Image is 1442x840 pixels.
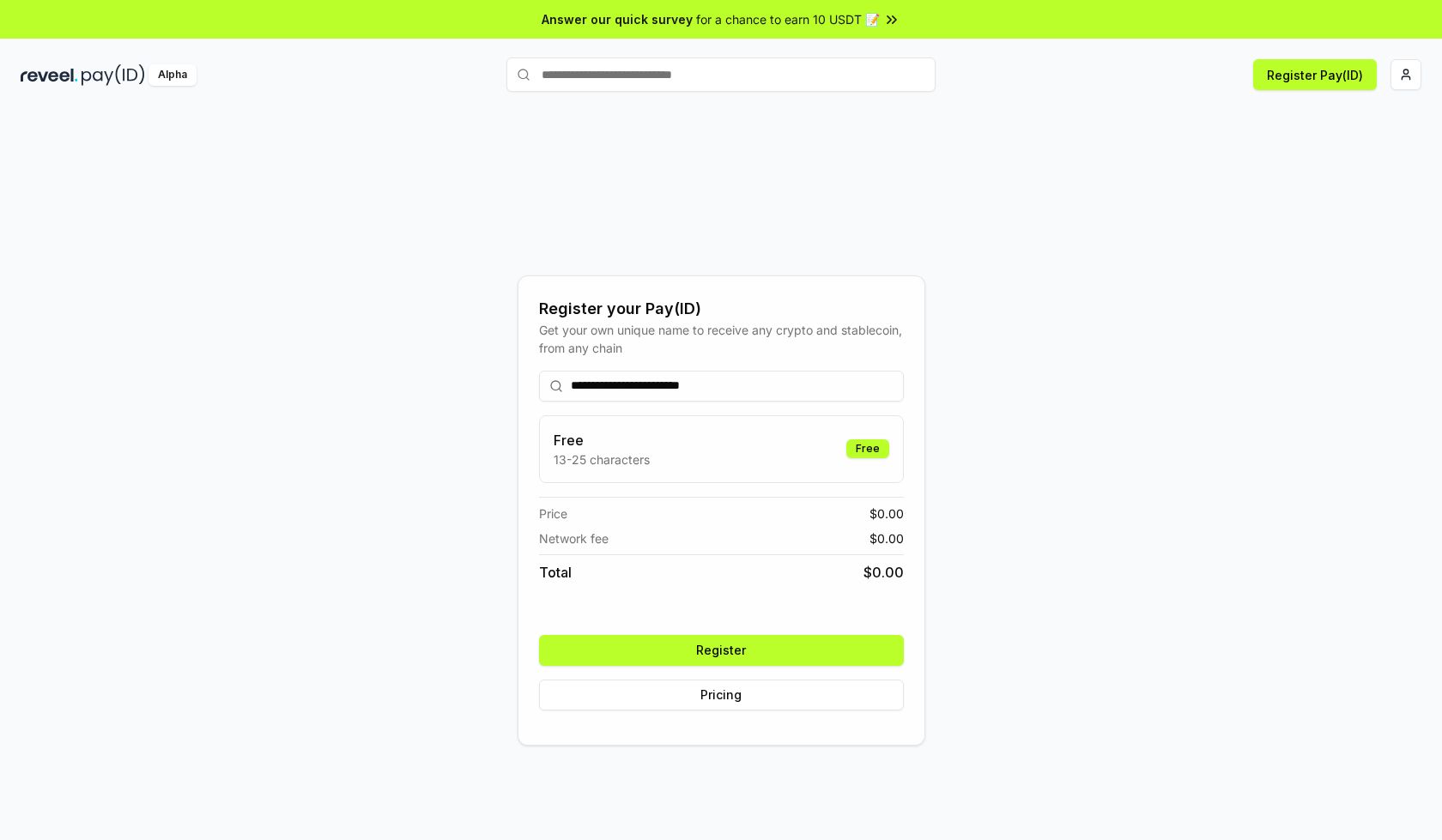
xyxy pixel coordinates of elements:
span: Answer our quick survey [542,10,693,28]
p: 13-25 characters [554,450,650,468]
img: reveel_dark [21,64,78,86]
div: Get your own unique name to receive any crypto and stablecoin, from any chain [539,321,904,357]
button: Register Pay(ID) [1253,59,1377,90]
span: $ 0.00 [863,562,904,583]
span: $ 0.00 [869,505,904,523]
img: pay_id [82,64,145,86]
div: Register your Pay(ID) [539,297,904,321]
div: Free [846,439,889,458]
span: for a chance to earn 10 USDT 📝 [696,10,880,28]
span: Price [539,505,567,523]
span: Network fee [539,529,609,547]
span: Total [539,562,572,583]
div: Alpha [148,64,197,86]
h3: Free [554,430,650,450]
button: Pricing [539,680,904,710]
button: Register [539,635,904,666]
span: $ 0.00 [869,529,904,547]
